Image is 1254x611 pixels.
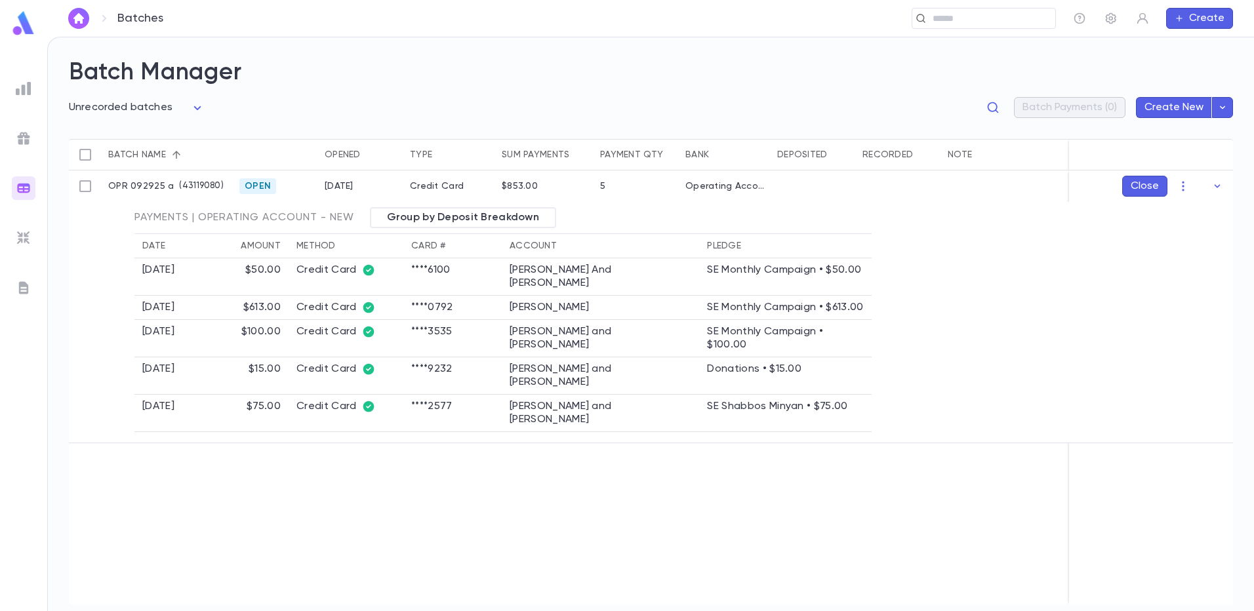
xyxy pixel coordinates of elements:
[190,258,289,296] td: $50.00
[318,139,403,170] div: Opened
[296,301,395,314] div: Credit Card
[379,211,547,224] span: Group by Deposit Breakdown
[862,139,913,170] div: Recorded
[190,395,289,432] td: $75.00
[707,325,864,351] div: SE Monthly Campaign • $100.00
[502,139,569,170] div: Sum payments
[134,320,190,357] td: [DATE]
[16,130,31,146] img: campaigns_grey.99e729a5f7ee94e3726e6486bddda8f1.svg
[502,181,538,191] div: $853.00
[10,10,37,36] img: logo
[502,234,699,258] th: Account
[174,180,223,193] p: ( 43119080 )
[166,144,187,165] button: Sort
[289,234,403,258] th: Method
[108,181,174,191] p: OPR 092925 a
[134,357,190,395] td: [DATE]
[699,234,872,258] th: Pledge
[502,258,699,296] td: [PERSON_NAME] And [PERSON_NAME]
[16,180,31,196] img: batches_gradient.0a22e14384a92aa4cd678275c0c39cc4.svg
[16,230,31,246] img: imports_grey.530a8a0e642e233f2baf0ef88e8c9fcb.svg
[134,211,354,224] span: Payments | Operating Account - New
[296,363,395,376] div: Credit Card
[685,181,764,191] div: Operating Account - New
[134,234,190,258] th: Date
[600,181,605,191] div: 5
[296,325,395,338] div: Credit Card
[685,139,709,170] div: Bank
[410,139,432,170] div: Type
[1136,97,1212,118] button: Create New
[71,13,87,24] img: home_white.a664292cf8c1dea59945f0da9f25487c.svg
[190,320,289,357] td: $100.00
[707,400,864,413] div: SE Shabbos Minyan • $75.00
[325,139,361,170] div: Opened
[948,139,972,170] div: Note
[502,395,699,432] td: [PERSON_NAME] and [PERSON_NAME]
[117,11,163,26] p: Batches
[370,207,556,228] div: Group by Deposit Breakdown
[325,181,354,191] div: 9/29/2025
[16,280,31,296] img: letters_grey.7941b92b52307dd3b8a917253454ce1c.svg
[707,363,864,376] div: Donations • $15.00
[190,357,289,395] td: $15.00
[134,395,190,432] td: [DATE]
[190,296,289,320] td: $613.00
[102,139,233,170] div: Batch name
[502,296,699,320] td: [PERSON_NAME]
[134,258,190,296] td: [DATE]
[771,139,856,170] div: Deposited
[69,98,205,118] div: Unrecorded batches
[502,320,699,357] td: [PERSON_NAME] and [PERSON_NAME]
[856,139,941,170] div: Recorded
[707,301,864,314] div: SE Monthly Campaign • $613.00
[777,139,828,170] div: Deposited
[495,139,594,170] div: Sum payments
[941,139,1072,170] div: Note
[502,357,699,395] td: [PERSON_NAME] and [PERSON_NAME]
[69,58,1233,87] h2: Batch Manager
[707,264,864,277] div: SE Monthly Campaign • $50.00
[16,81,31,96] img: reports_grey.c525e4749d1bce6a11f5fe2a8de1b229.svg
[594,139,679,170] div: Payment qty
[134,296,190,320] td: [DATE]
[296,264,395,277] div: Credit Card
[679,139,771,170] div: Bank
[1122,176,1167,197] button: Close
[403,139,495,170] div: Type
[69,102,172,113] span: Unrecorded batches
[1166,8,1233,29] button: Create
[239,181,276,191] span: Open
[296,400,395,413] div: Credit Card
[403,170,495,202] div: Credit Card
[108,139,166,170] div: Batch name
[190,234,289,258] th: Amount
[600,139,663,170] div: Payment qty
[403,234,502,258] th: Card #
